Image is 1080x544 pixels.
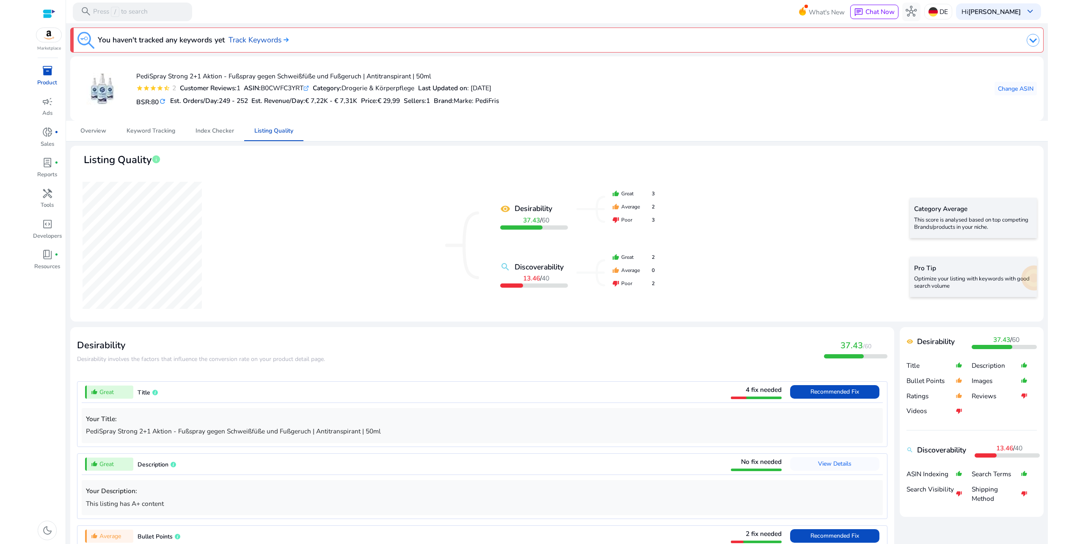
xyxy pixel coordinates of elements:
[41,140,54,149] p: Sales
[229,34,289,45] a: Track Keywords
[790,529,879,543] button: Recommended Fix
[42,525,53,536] span: dark_mode
[143,85,150,92] mat-icon: star
[1021,481,1028,506] mat-icon: thumb_down_alt
[99,460,114,469] span: Great
[542,216,549,225] span: 60
[377,96,400,105] span: € 29,99
[1015,444,1022,452] span: 40
[77,32,94,49] img: keyword-tracking.svg
[500,262,510,272] mat-icon: search
[515,203,552,214] b: Desirability
[612,216,619,223] mat-icon: thumb_down
[1021,388,1028,403] mat-icon: thumb_down_alt
[170,97,248,105] h5: Est. Orders/Day:
[313,83,414,93] div: Drogerie & Körperpflege
[612,203,655,211] div: Average
[840,340,863,351] span: 37.43
[196,128,234,134] span: Index Checker
[136,85,143,92] mat-icon: star
[612,266,655,274] div: Average
[99,532,121,541] span: Average
[136,96,166,106] h5: BSR:
[163,85,170,92] mat-icon: star_half
[42,109,52,118] p: Ads
[418,83,467,92] b: Last Updated on
[612,267,619,274] mat-icon: thumb_up
[42,96,53,107] span: campaign
[906,6,917,17] span: hub
[251,97,357,105] h5: Est. Revenue/Day:
[914,216,1033,231] p: This score is analysed based on top competing Brands/products in your niche.
[995,82,1037,95] button: Change ASIN
[523,216,540,225] b: 37.43
[138,533,173,541] span: Bullet Points
[138,389,150,397] span: Title
[91,389,98,395] mat-icon: thumb_up_alt
[42,188,53,199] span: handyman
[956,358,962,373] mat-icon: thumb_up_alt
[652,190,655,197] span: 3
[180,83,240,93] div: 1
[612,190,655,197] div: Great
[1021,466,1028,481] mat-icon: thumb_up_alt
[138,461,168,469] span: Description
[32,217,62,247] a: code_blocksDevelopers
[313,83,342,92] b: Category:
[32,186,62,216] a: handymanTools
[180,83,237,92] b: Customer Reviews:
[42,65,53,76] span: inventory_2
[37,79,57,87] p: Product
[790,457,879,471] button: View Details
[1012,335,1019,344] span: 60
[515,261,564,272] b: Discoverability
[244,83,261,92] b: ASIN:
[612,280,619,287] mat-icon: thumb_down
[170,83,176,93] div: 2
[956,403,962,419] mat-icon: thumb_down_alt
[652,253,655,261] span: 2
[968,7,1021,16] b: [PERSON_NAME]
[32,94,62,125] a: campaignAds
[917,444,966,455] b: Discoverability
[152,155,161,164] span: info
[996,444,1022,452] span: /
[746,385,782,394] span: 4 fix needed
[434,97,499,105] h5: :
[906,391,956,401] p: Ratings
[906,376,956,386] p: Bullet Points
[305,96,357,105] span: € 7,22K - € 7,31K
[86,415,879,423] h5: Your Title:
[956,466,962,481] mat-icon: thumb_up_alt
[37,171,57,179] p: Reports
[36,28,62,42] img: amazon.svg
[55,130,58,134] span: fiber_manual_record
[32,125,62,155] a: donut_smallfiber_manual_recordSales
[972,391,1021,401] p: Reviews
[86,426,879,436] p: PediSpray Strong 2+1 Aktion - Fußspray gegen Schweißfüße und Fußgeruch | Antitranspirant | 50ml
[746,529,782,538] span: 2 fix needed
[612,216,655,224] div: Poor
[652,216,655,224] span: 3
[818,460,851,468] span: View Details
[1025,6,1036,17] span: keyboard_arrow_down
[865,7,895,16] span: Chat Now
[972,376,1021,386] p: Images
[86,73,118,105] img: 41vBklCOdEL._SS40_.jpg
[91,533,98,539] mat-icon: thumb_up_alt
[86,499,879,508] p: This listing has A+ content
[612,253,655,261] div: Great
[850,5,898,19] button: chatChat Now
[32,155,62,186] a: lab_profilefiber_manual_recordReports
[55,161,58,165] span: fiber_manual_record
[434,96,452,105] span: Brand
[810,532,859,540] span: Recommended Fix
[77,355,325,363] span: Desirability involves the factors that influence the conversion rate on your product detail page.
[972,361,1021,370] p: Description
[906,338,913,345] mat-icon: remove_red_eye
[42,127,53,138] span: donut_small
[151,97,159,106] span: 80
[404,97,430,105] h5: Sellers:
[244,83,309,93] div: B0CWFC3YRT
[159,97,166,106] mat-icon: refresh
